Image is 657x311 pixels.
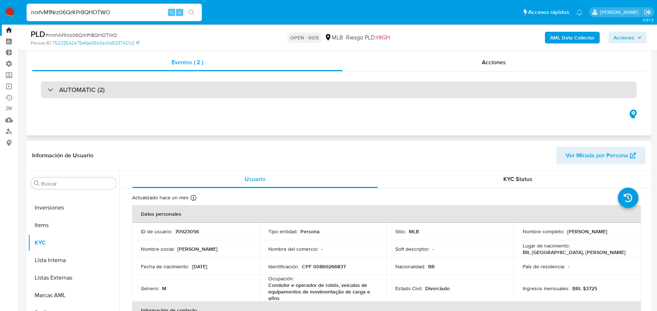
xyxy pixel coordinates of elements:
span: HIGH [376,33,390,42]
p: Ingresos mensuales : [523,285,569,292]
button: Acciones [608,32,647,43]
p: M [162,285,166,292]
p: Nombre completo : [523,228,564,235]
p: Sitio : [395,228,406,235]
span: Usuario [245,175,265,183]
p: País de residencia : [523,263,565,270]
p: CPF 00869266837 [302,263,346,270]
div: MLB [324,34,343,42]
p: Soft descriptor : [395,246,430,252]
p: [PERSON_NAME] [567,228,607,235]
p: Ocupación : [268,275,294,282]
p: 70923056 [175,228,199,235]
span: ⌥ [169,9,174,16]
input: Buscar [41,180,114,187]
p: Condutor e operador de robôs, veículos de equipamentos de movimentação de carga e afins [268,282,375,302]
p: MLB [409,228,419,235]
p: Lugar de nacimiento : [523,242,570,249]
input: Buscar usuario o caso... [27,8,202,17]
p: Divorciado [425,285,450,292]
span: Ver Mirada por Persona [566,147,628,164]
p: - [321,246,323,252]
button: Items [28,216,119,234]
button: Ver Mirada por Persona [556,147,645,164]
b: Person ID [31,40,51,46]
a: Notificaciones [576,9,583,15]
button: Listas Externas [28,269,119,287]
button: Lista Interna [28,252,119,269]
b: AML Data Collector [550,32,595,43]
p: ID de usuario : [141,228,172,235]
p: Actualizado hace un mes [132,194,189,201]
button: Inversiones [28,199,119,216]
h3: AUTOMATIC (2) [59,86,105,94]
p: Fecha de nacimiento : [141,263,189,270]
span: Riesgo PLD: [346,34,390,42]
span: Acciones [614,32,634,43]
a: 75233542e75efda05b3ac0d5337421c2 [52,40,139,46]
p: BRL $3725 [572,285,597,292]
p: - [568,263,569,270]
p: Identificación : [268,263,299,270]
span: Eventos ( 2 ) [172,58,203,66]
span: 3.157.3 [642,17,653,23]
th: Datos personales [132,205,641,223]
p: Nombre del comercio : [268,246,318,252]
span: Accesos rápidos [528,8,569,16]
p: BR [428,263,435,270]
button: search-icon [184,7,199,18]
p: Estado Civil : [395,285,422,292]
p: Nacionalidad : [395,263,425,270]
div: AUTOMATIC (2) [41,81,637,98]
p: BR, [GEOGRAPHIC_DATA], [PERSON_NAME] [523,249,626,256]
p: [PERSON_NAME] [177,246,218,252]
button: KYC [28,234,119,252]
span: KYC Status [503,175,533,183]
b: PLD [31,28,45,40]
p: Persona [300,228,320,235]
h1: Información de Usuario [32,152,93,159]
button: AML Data Collector [545,32,600,43]
span: # nrxfvM1Nrz06QrKPr8QHOTWO [45,31,117,39]
span: Acciones [482,58,506,66]
a: Salir [644,8,652,16]
span: s [178,9,181,16]
p: OPEN - ROS [287,32,322,43]
button: Buscar [34,180,40,186]
p: juan.calo@mercadolibre.com [600,9,641,16]
p: - [433,246,434,252]
p: Género : [141,285,159,292]
p: Tipo entidad : [268,228,297,235]
p: Nombre social : [141,246,174,252]
button: Marcas AML [28,287,119,304]
p: [DATE] [192,263,207,270]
